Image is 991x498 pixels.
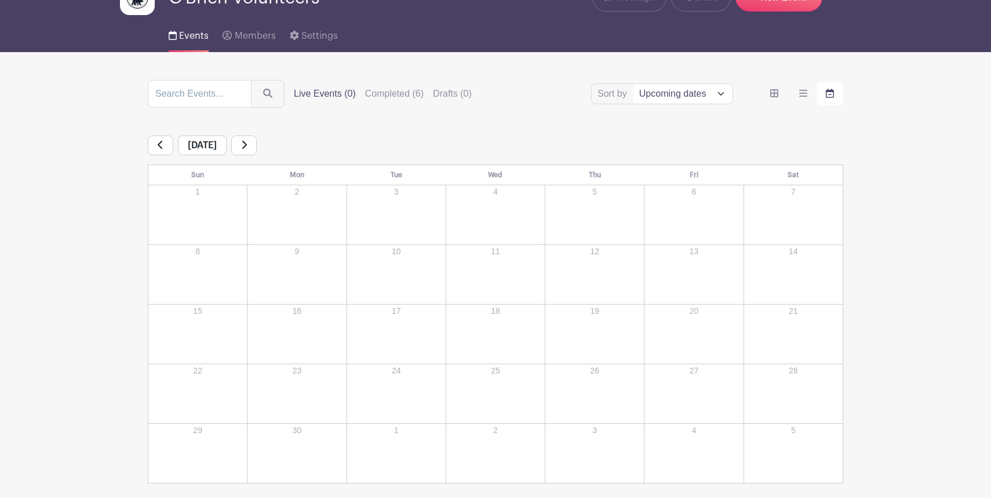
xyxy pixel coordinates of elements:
p: 21 [745,305,842,317]
th: Thu [545,165,644,185]
p: 1 [149,186,246,198]
p: 1 [348,424,445,437]
p: 29 [149,424,246,437]
p: 5 [546,186,643,198]
th: Mon [247,165,347,185]
p: 28 [745,365,842,377]
p: 15 [149,305,246,317]
div: order and view [761,82,843,105]
p: 3 [348,186,445,198]
span: Events [179,31,209,41]
th: Wed [446,165,545,185]
p: 17 [348,305,445,317]
p: 12 [546,246,643,258]
p: 9 [248,246,345,258]
a: Members [223,15,275,52]
label: Live Events (0) [294,87,356,101]
span: [DATE] [178,136,227,155]
p: 27 [645,365,742,377]
div: filters [294,87,481,101]
a: Settings [290,15,338,52]
p: 4 [447,186,544,198]
label: Sort by [597,87,631,101]
p: 10 [348,246,445,258]
p: 24 [348,365,445,377]
p: 6 [645,186,742,198]
th: Tue [347,165,446,185]
p: 20 [645,305,742,317]
th: Sat [744,165,843,185]
p: 2 [447,424,544,437]
span: Members [235,31,276,41]
p: 30 [248,424,345,437]
p: 25 [447,365,544,377]
p: 4 [645,424,742,437]
p: 22 [149,365,246,377]
label: Completed (6) [365,87,424,101]
p: 11 [447,246,544,258]
p: 16 [248,305,345,317]
p: 23 [248,365,345,377]
p: 13 [645,246,742,258]
label: Drafts (0) [433,87,472,101]
span: Settings [301,31,338,41]
th: Sun [148,165,247,185]
p: 18 [447,305,544,317]
a: Events [169,15,209,52]
p: 5 [745,424,842,437]
p: 14 [745,246,842,258]
p: 3 [546,424,643,437]
p: 2 [248,186,345,198]
th: Fri [644,165,744,185]
input: Search Events... [148,80,252,108]
p: 8 [149,246,246,258]
p: 26 [546,365,643,377]
p: 7 [745,186,842,198]
p: 19 [546,305,643,317]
